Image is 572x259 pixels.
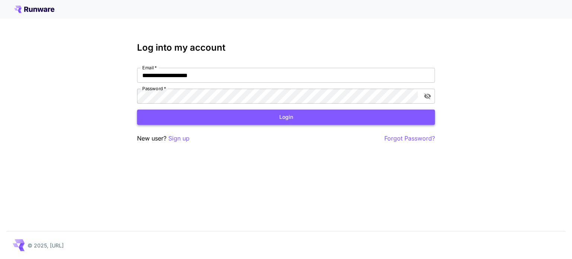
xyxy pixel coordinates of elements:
p: New user? [137,134,190,143]
p: © 2025, [URL] [28,241,64,249]
label: Email [142,64,157,71]
button: toggle password visibility [421,89,434,103]
label: Password [142,85,166,92]
button: Login [137,110,435,125]
button: Sign up [168,134,190,143]
button: Forgot Password? [384,134,435,143]
h3: Log into my account [137,42,435,53]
